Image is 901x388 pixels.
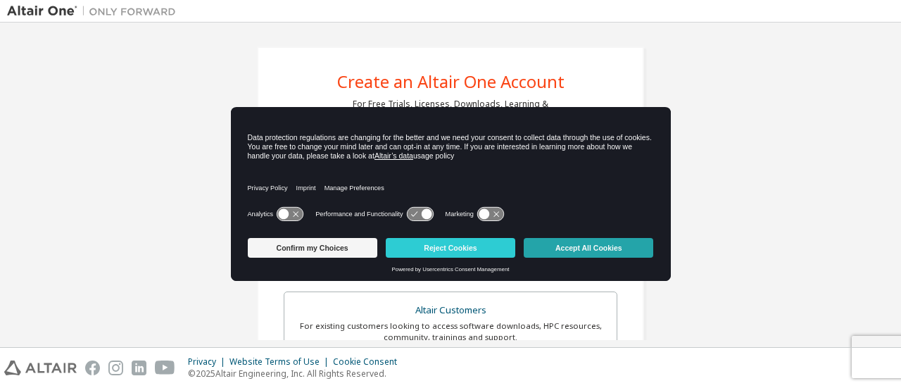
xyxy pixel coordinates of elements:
[229,356,333,368] div: Website Terms of Use
[293,320,608,343] div: For existing customers looking to access software downloads, HPC resources, community, trainings ...
[4,361,77,375] img: altair_logo.svg
[188,356,229,368] div: Privacy
[333,356,405,368] div: Cookie Consent
[85,361,100,375] img: facebook.svg
[108,361,123,375] img: instagram.svg
[155,361,175,375] img: youtube.svg
[353,99,548,121] div: For Free Trials, Licenses, Downloads, Learning & Documentation and so much more.
[293,301,608,320] div: Altair Customers
[7,4,183,18] img: Altair One
[188,368,405,380] p: © 2025 Altair Engineering, Inc. All Rights Reserved.
[132,361,146,375] img: linkedin.svg
[337,73,565,90] div: Create an Altair One Account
